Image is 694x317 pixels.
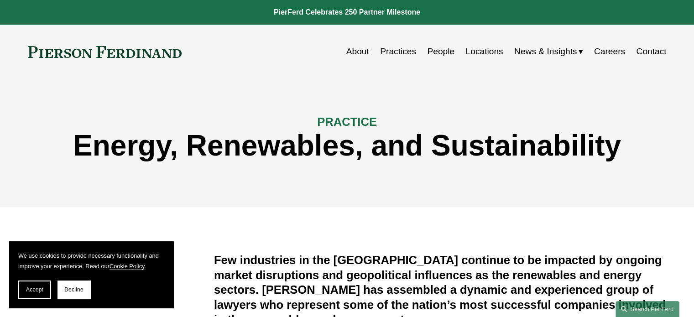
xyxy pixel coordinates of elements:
a: Locations [465,43,503,60]
a: folder dropdown [514,43,583,60]
a: Contact [636,43,666,60]
a: Careers [594,43,625,60]
a: About [346,43,369,60]
span: PRACTICE [317,115,377,128]
button: Accept [18,281,51,299]
a: Cookie Policy [110,263,145,270]
a: People [427,43,454,60]
a: Practices [380,43,416,60]
p: We use cookies to provide necessary functionality and improve your experience. Read our . [18,250,164,271]
a: Search this site [616,301,679,317]
h1: Energy, Renewables, and Sustainability [28,129,667,162]
span: Decline [64,286,83,293]
span: Accept [26,286,43,293]
span: News & Insights [514,44,577,60]
section: Cookie banner [9,241,173,308]
button: Decline [57,281,90,299]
